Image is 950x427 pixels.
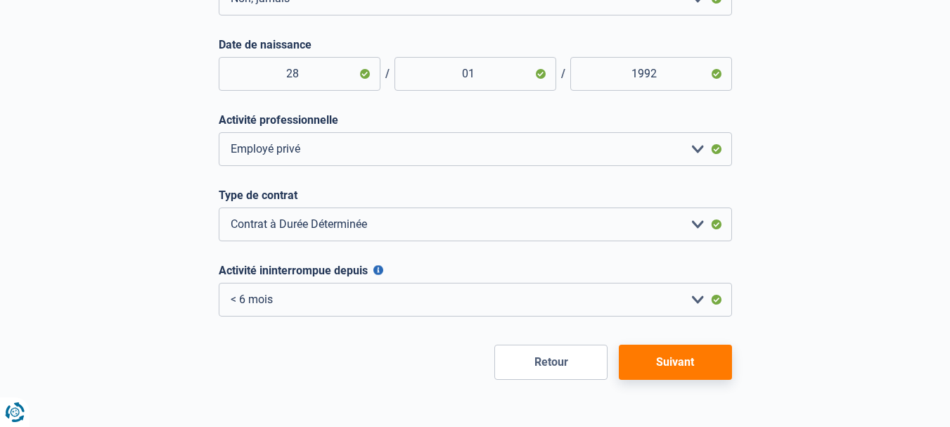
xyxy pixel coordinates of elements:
[494,345,608,380] button: Retour
[556,67,570,80] span: /
[570,57,732,91] input: Année (AAAA)
[219,38,732,51] label: Date de naissance
[380,67,394,80] span: /
[373,265,383,275] button: Activité ininterrompue depuis
[219,264,732,277] label: Activité ininterrompue depuis
[394,57,556,91] input: Mois (MM)
[219,189,732,202] label: Type de contrat
[219,113,732,127] label: Activité professionnelle
[619,345,732,380] button: Suivant
[219,57,380,91] input: Jour (JJ)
